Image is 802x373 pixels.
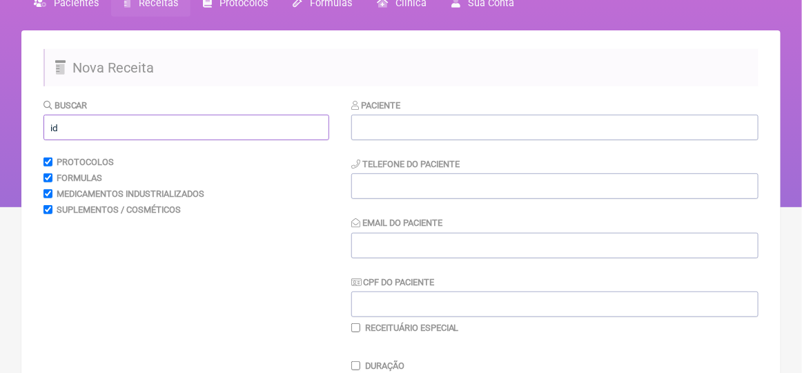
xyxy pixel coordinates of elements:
[57,173,102,183] label: Formulas
[351,218,442,228] label: Email do Paciente
[365,323,459,333] label: Receituário Especial
[57,204,181,215] label: Suplementos / Cosméticos
[57,157,114,167] label: Protocolos
[57,189,204,199] label: Medicamentos Industrializados
[351,277,434,287] label: CPF do Paciente
[43,49,759,86] h2: Nova Receita
[43,115,329,140] input: exemplo: emagrecimento, ansiedade
[43,100,88,111] label: Buscar
[351,100,400,111] label: Paciente
[351,159,460,169] label: Telefone do Paciente
[365,361,404,371] label: Duração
